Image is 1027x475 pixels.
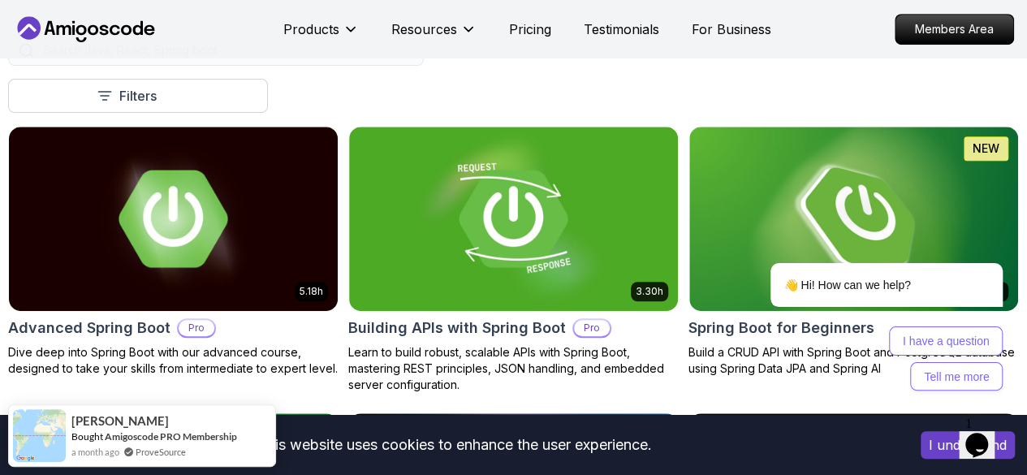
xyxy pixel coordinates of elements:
a: Advanced Spring Boot card5.18hAdvanced Spring BootProDive deep into Spring Boot with our advanced... [8,126,339,377]
p: Resources [391,19,457,39]
a: Spring Boot for Beginners card1.67hNEWSpring Boot for BeginnersBuild a CRUD API with Spring Boot ... [688,126,1019,377]
a: For Business [692,19,771,39]
p: Build a CRUD API with Spring Boot and PostgreSQL database using Spring Data JPA and Spring AI [688,344,1019,377]
div: This website uses cookies to enhance the user experience. [12,427,896,463]
button: Accept cookies [921,431,1015,459]
p: Pro [179,320,214,336]
img: Advanced Spring Boot card [9,127,338,311]
button: Filters [8,79,268,113]
span: Bought [71,430,103,443]
button: Resources [391,19,477,52]
p: Filters [119,86,157,106]
span: [PERSON_NAME] [71,414,169,428]
h2: Building APIs with Spring Boot [348,317,566,339]
img: provesource social proof notification image [13,409,66,462]
p: Learn to build robust, scalable APIs with Spring Boot, mastering REST principles, JSON handling, ... [348,344,679,393]
a: ProveSource [136,445,186,459]
h2: Advanced Spring Boot [8,317,170,339]
iframe: chat widget [718,136,1011,402]
p: Dive deep into Spring Boot with our advanced course, designed to take your skills from intermedia... [8,344,339,377]
h2: Spring Boot for Beginners [688,317,874,339]
a: Testimonials [584,19,659,39]
img: Spring Boot for Beginners card [689,127,1018,311]
p: Members Area [895,15,1013,44]
a: Amigoscode PRO Membership [105,430,237,443]
iframe: chat widget [959,410,1011,459]
button: Products [283,19,359,52]
img: Building APIs with Spring Boot card [349,127,678,311]
a: Building APIs with Spring Boot card3.30hBuilding APIs with Spring BootProLearn to build robust, s... [348,126,679,393]
p: Pro [574,320,610,336]
a: Members Area [895,14,1014,45]
p: 5.18h [300,285,323,298]
span: a month ago [71,445,119,459]
a: Pricing [509,19,551,39]
p: 3.30h [636,285,663,298]
p: Products [283,19,339,39]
